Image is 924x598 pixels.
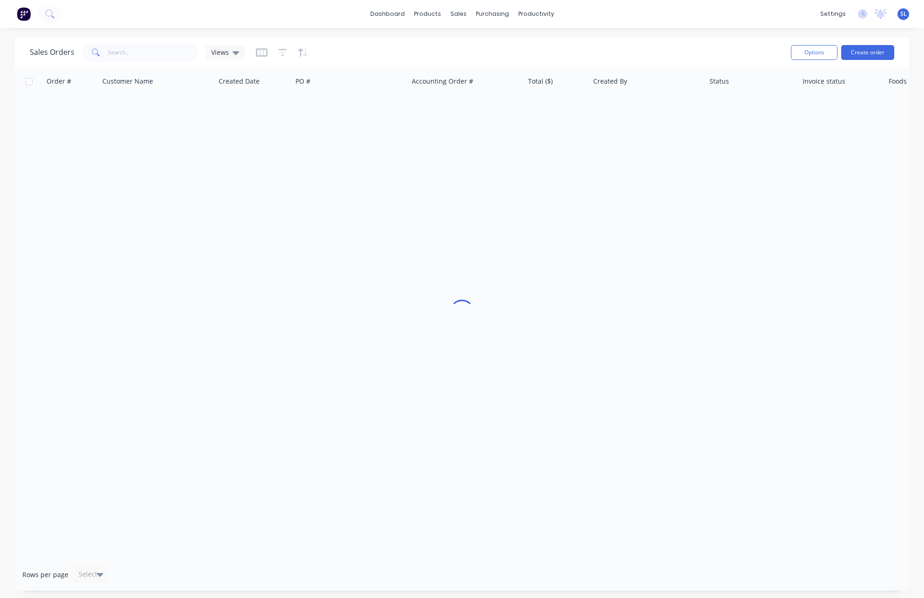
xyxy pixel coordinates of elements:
div: Total ($) [528,77,553,86]
div: Accounting Order # [412,77,473,86]
a: dashboard [366,7,409,21]
div: PO # [295,77,310,86]
div: Created Date [219,77,260,86]
span: Views [211,47,229,57]
div: Customer Name [102,77,153,86]
button: Options [791,45,837,60]
div: purchasing [471,7,514,21]
span: SL [900,10,907,18]
div: settings [816,7,850,21]
div: Select... [79,570,103,579]
div: products [409,7,446,21]
img: Factory [17,7,31,21]
div: sales [446,7,471,21]
div: Created By [593,77,627,86]
div: Order # [47,77,71,86]
div: productivity [514,7,559,21]
span: Rows per page [22,570,68,579]
input: Search... [108,43,199,62]
div: Invoice status [803,77,845,86]
div: Status [710,77,729,86]
button: Create order [841,45,894,60]
h1: Sales Orders [30,48,74,57]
